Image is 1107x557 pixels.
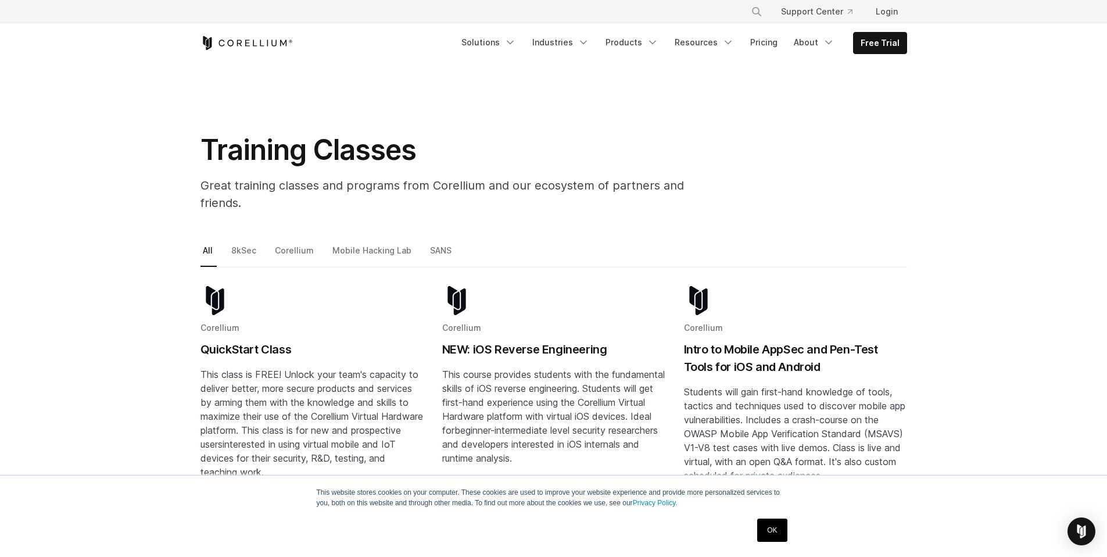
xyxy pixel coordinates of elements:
[684,386,905,481] span: Students will gain first-hand knowledge of tools, tactics and techniques used to discover mobile ...
[684,323,723,333] span: Corellium
[273,243,318,267] a: Corellium
[200,286,230,315] img: corellium-logo-icon-dark
[428,243,456,267] a: SANS
[442,341,665,358] h2: NEW: iOS Reverse Engineering
[757,519,787,542] a: OK
[229,243,260,267] a: 8kSec
[684,341,907,376] h2: Intro to Mobile AppSec and Pen-Test Tools for iOS and Android
[454,32,523,53] a: Solutions
[772,1,862,22] a: Support Center
[200,341,424,358] h2: QuickStart Class
[200,36,293,50] a: Corellium Home
[684,286,907,520] a: Blog post summary: Intro to Mobile AppSec and Pen-Test Tools for iOS and Android
[599,32,665,53] a: Products
[442,286,471,315] img: corellium-logo-icon-dark
[854,33,907,53] a: Free Trial
[442,323,481,333] span: Corellium
[1067,517,1095,545] div: Open Intercom Messenger
[200,369,423,450] span: This class is FREE! Unlock your team's capacity to deliver better, more secure products and servi...
[442,367,665,465] p: This course provides students with the fundamental skills of iOS reverse engineering. Students wi...
[200,286,424,520] a: Blog post summary: QuickStart Class
[200,177,723,212] p: Great training classes and programs from Corellium and our ecosystem of partners and friends.
[442,424,658,464] span: beginner-intermediate level security researchers and developers interested in iOS internals and r...
[746,1,767,22] button: Search
[743,32,784,53] a: Pricing
[317,487,791,508] p: This website stores cookies on your computer. These cookies are used to improve your website expe...
[200,438,396,478] span: interested in using virtual mobile and IoT devices for their security, R&D, testing, and teaching...
[787,32,841,53] a: About
[442,286,665,520] a: Blog post summary: NEW: iOS Reverse Engineering
[330,243,415,267] a: Mobile Hacking Lab
[200,323,239,333] span: Corellium
[200,133,723,167] h1: Training Classes
[866,1,907,22] a: Login
[668,32,741,53] a: Resources
[633,499,678,507] a: Privacy Policy.
[200,243,217,267] a: All
[454,32,907,54] div: Navigation Menu
[525,32,596,53] a: Industries
[737,1,907,22] div: Navigation Menu
[684,286,713,315] img: corellium-logo-icon-dark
